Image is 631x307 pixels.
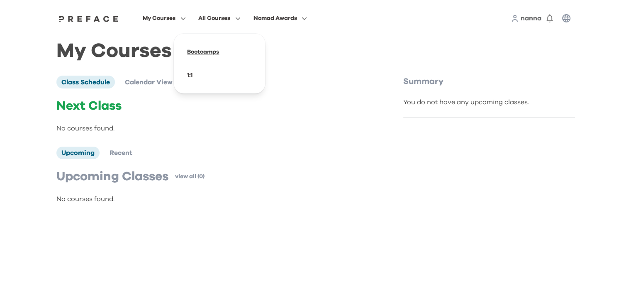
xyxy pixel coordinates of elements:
div: You do not have any upcoming classes. [403,97,575,107]
p: Summary [403,76,575,87]
a: nanna [521,13,541,23]
span: My Courses [143,13,175,23]
a: 1:1 [187,72,192,78]
img: Preface Logo [57,15,121,22]
span: All Courses [198,13,230,23]
span: Class Schedule [61,79,110,86]
button: All Courses [196,13,243,24]
p: No courses found. [56,123,368,133]
span: nanna [521,15,541,22]
p: No courses found. [56,194,368,204]
a: Bootcamps [187,49,219,55]
span: Recent [110,150,132,156]
button: My Courses [140,13,188,24]
p: Upcoming Classes [56,169,168,184]
p: Next Class [56,98,368,113]
a: view all (0) [175,172,205,181]
button: Nomad Awards [251,13,309,24]
span: Upcoming [61,150,95,156]
h1: My Courses [56,47,575,56]
span: Calendar View [125,79,173,86]
span: Nomad Awards [253,13,297,23]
